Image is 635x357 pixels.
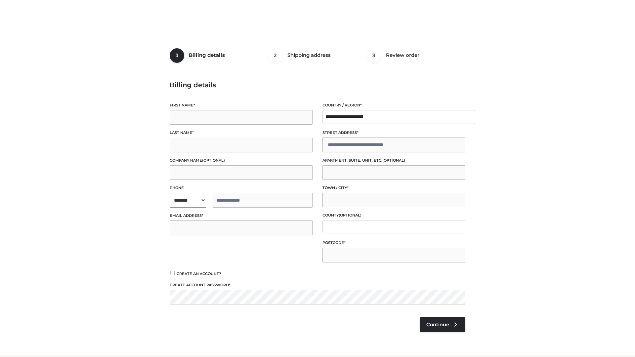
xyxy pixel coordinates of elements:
label: Country / Region [322,102,465,108]
span: Continue [426,322,449,328]
span: 2 [268,48,283,63]
span: Billing details [189,52,225,58]
span: Create an account? [177,271,221,276]
span: Shipping address [287,52,331,58]
label: Postcode [322,240,465,246]
span: (optional) [339,213,361,218]
label: Email address [170,213,313,219]
label: Town / City [322,185,465,191]
span: 1 [170,48,184,63]
label: Create account password [170,282,465,288]
label: Phone [170,185,313,191]
span: (optional) [382,158,405,163]
label: County [322,212,465,218]
span: (optional) [202,158,225,163]
label: Last name [170,130,313,136]
h3: Billing details [170,81,465,89]
label: Company name [170,157,313,164]
span: 3 [367,48,381,63]
label: Apartment, suite, unit, etc. [322,157,465,164]
a: Continue [420,317,465,332]
label: Street address [322,130,465,136]
span: Review order [386,52,419,58]
label: First name [170,102,313,108]
input: Create an account? [170,271,176,275]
